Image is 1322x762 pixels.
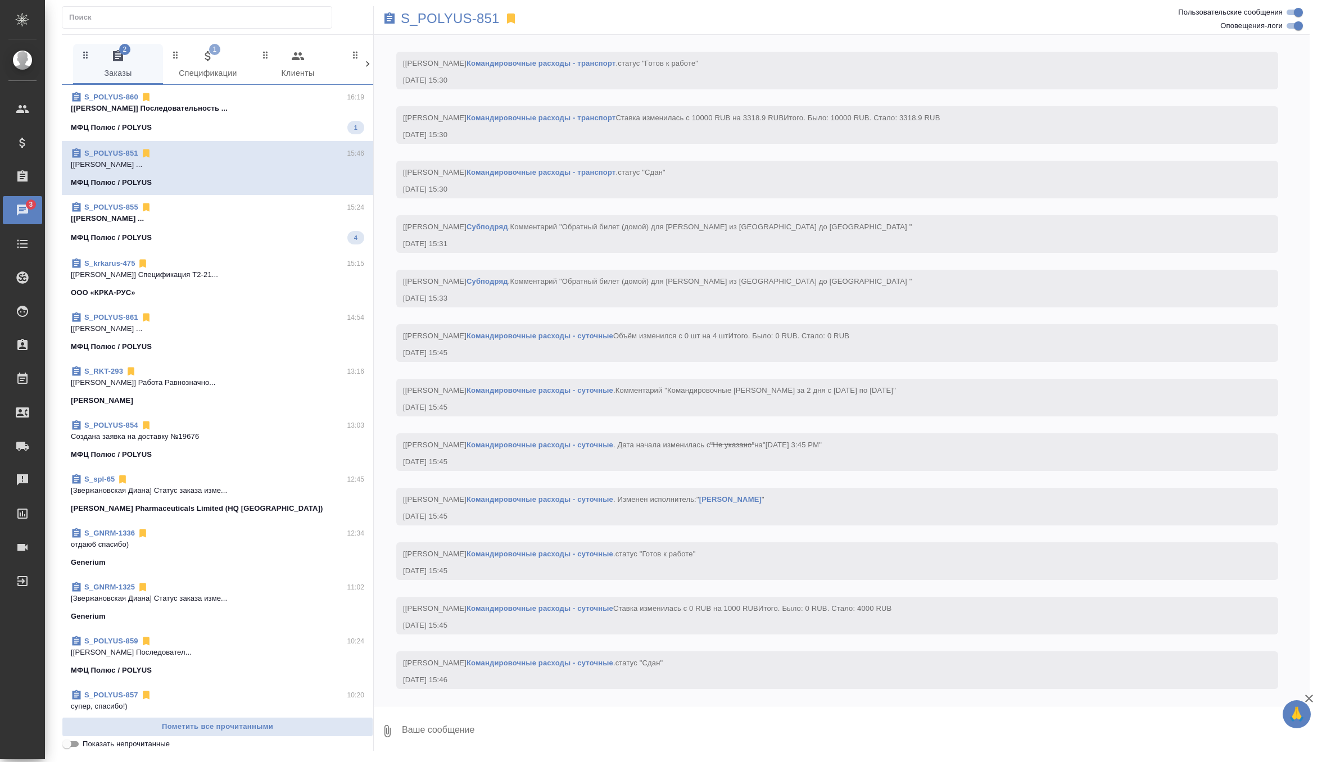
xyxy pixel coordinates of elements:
p: 16:19 [347,92,364,103]
a: Командировочные расходы - суточные [467,659,613,667]
svg: Отписаться [137,528,148,539]
p: 11:02 [347,582,364,593]
div: S_POLYUS-85910:24[[PERSON_NAME] Последовател...МФЦ Полюс / POLYUS [62,629,373,683]
span: [[PERSON_NAME] . [403,168,665,176]
span: Комментарий "Обратный билет (домой) для [PERSON_NAME] из [GEOGRAPHIC_DATA] до [GEOGRAPHIC_DATA] " [510,223,912,231]
svg: Отписаться [141,202,152,213]
span: Заказы [80,49,156,80]
p: МФЦ Полюс / POLYUS [71,122,152,133]
p: 10:24 [347,636,364,647]
a: 3 [3,196,42,224]
span: 2 [119,44,130,55]
input: Поиск [69,10,332,25]
div: [DATE] 15:45 [403,511,1239,522]
div: [DATE] 15:45 [403,620,1239,631]
a: S_POLYUS-861 [84,313,138,321]
span: статус "Готов к работе" [615,550,696,558]
a: Командировочные расходы - суточные [467,386,613,394]
span: [[PERSON_NAME] . [403,277,912,285]
span: "[DATE] 3:45 PM" [763,441,822,449]
span: Пометить все прочитанными [68,720,367,733]
span: Клиенты [260,49,336,80]
svg: Отписаться [141,636,152,647]
div: S_RKT-29313:16[[PERSON_NAME]] Работа Равнозначно...[PERSON_NAME] [62,359,373,413]
a: S_POLYUS-859 [84,637,138,645]
span: Комментарий "Обратный билет (домой) для [PERSON_NAME] из [GEOGRAPHIC_DATA] до [GEOGRAPHIC_DATA] " [510,277,912,285]
svg: Отписаться [117,474,128,485]
div: S_POLYUS-85413:03Создана заявка на доставку №19676МФЦ Полюс / POLYUS [62,413,373,467]
a: S_spl-65 [84,475,115,483]
p: [Звержановская Диана] Статус заказа изме... [71,485,364,496]
p: Создана заявка на доставку №19676 [71,431,364,442]
span: 1 [209,44,220,55]
a: Командировочные расходы - суточные [467,441,613,449]
span: Показать непрочитанные [83,738,170,750]
span: статус "Сдан" [615,659,663,667]
div: S_POLYUS-86114:54[[PERSON_NAME] ...МФЦ Полюс / POLYUS [62,305,373,359]
a: Субподряд [467,277,508,285]
span: Входящие [350,49,426,80]
a: S_POLYUS-851 [401,13,500,24]
div: S_POLYUS-85515:24[[PERSON_NAME] ...МФЦ Полюс / POLYUS4 [62,195,373,251]
p: МФЦ Полюс / POLYUS [71,449,152,460]
p: [[PERSON_NAME] ... [71,213,364,224]
p: [Звержановская Диана] Статус заказа изме... [71,593,364,604]
div: [DATE] 15:31 [403,238,1239,250]
a: Командировочные расходы - суточные [467,495,613,504]
p: Generium [71,611,106,622]
span: Спецификации [170,49,246,80]
div: S_POLYUS-86016:19[[PERSON_NAME]] Последовательность ...МФЦ Полюс / POLYUS1 [62,85,373,141]
a: Командировочные расходы - транспорт [467,168,616,176]
p: [[PERSON_NAME] ... [71,159,364,170]
svg: Отписаться [137,582,148,593]
div: [DATE] 15:30 [403,184,1239,195]
p: [[PERSON_NAME] Последовател... [71,647,364,658]
svg: Отписаться [141,420,152,431]
svg: Отписаться [137,258,148,269]
a: S_GNRM-1336 [84,529,135,537]
span: [[PERSON_NAME] Ставка изменилась с 0 RUB на 1000 RUB [403,604,891,613]
a: S_POLYUS-855 [84,203,138,211]
span: [[PERSON_NAME] . Изменен исполнитель: [403,495,764,504]
p: 10:20 [347,690,364,701]
p: [PERSON_NAME] [71,395,133,406]
span: [[PERSON_NAME] . [403,223,912,231]
span: 1 [347,122,364,133]
button: Пометить все прочитанными [62,717,373,737]
span: [[PERSON_NAME] Объём изменился с 0 шт на 4 шт [403,332,849,340]
svg: Зажми и перетащи, чтобы поменять порядок вкладок [260,49,271,60]
span: 4 [347,232,364,243]
p: 15:15 [347,258,364,269]
p: супер, спасибо!) [71,701,364,712]
a: Командировочные расходы - транспорт [467,114,616,122]
div: [DATE] 15:45 [403,402,1239,413]
p: МФЦ Полюс / POLYUS [71,665,152,676]
svg: Отписаться [141,148,152,159]
p: 12:34 [347,528,364,539]
p: МФЦ Полюс / POLYUS [71,177,152,188]
div: [DATE] 15:30 [403,75,1239,86]
p: 13:16 [347,366,364,377]
a: Субподряд [467,223,508,231]
p: [[PERSON_NAME]] Спецификация Т2-21... [71,269,364,280]
p: отдаю6 спасибо) [71,539,364,550]
p: 14:54 [347,312,364,323]
div: S_POLYUS-85115:46[[PERSON_NAME] ...МФЦ Полюс / POLYUS [62,141,373,195]
span: Пользовательские сообщения [1178,7,1283,18]
span: [[PERSON_NAME] . [403,550,696,558]
p: 12:45 [347,474,364,485]
a: S_GNRM-1325 [84,583,135,591]
div: [DATE] 15:46 [403,674,1239,686]
svg: Отписаться [141,690,152,701]
span: Итого. Было: 0 RUB. Стало: 0 RUB [728,332,849,340]
a: S_POLYUS-857 [84,691,138,699]
p: ООО «КРКА-РУС» [71,287,135,298]
div: S_POLYUS-85710:20супер, спасибо!)МФЦ Полюс / POLYUS [62,683,373,737]
span: Итого. Было: 0 RUB. Стало: 4000 RUB [758,604,891,613]
svg: Отписаться [141,92,152,103]
span: Комментарий "Командировочные [PERSON_NAME] за 2 дня с [DATE] по [DATE]" [615,386,896,394]
svg: Зажми и перетащи, чтобы поменять порядок вкладок [170,49,181,60]
p: [[PERSON_NAME]] Работа Равнозначно... [71,377,364,388]
div: S_spl-6512:45[Звержановская Диана] Статус заказа изме...[PERSON_NAME] Pharmaceuticals Limited (HQ... [62,467,373,521]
